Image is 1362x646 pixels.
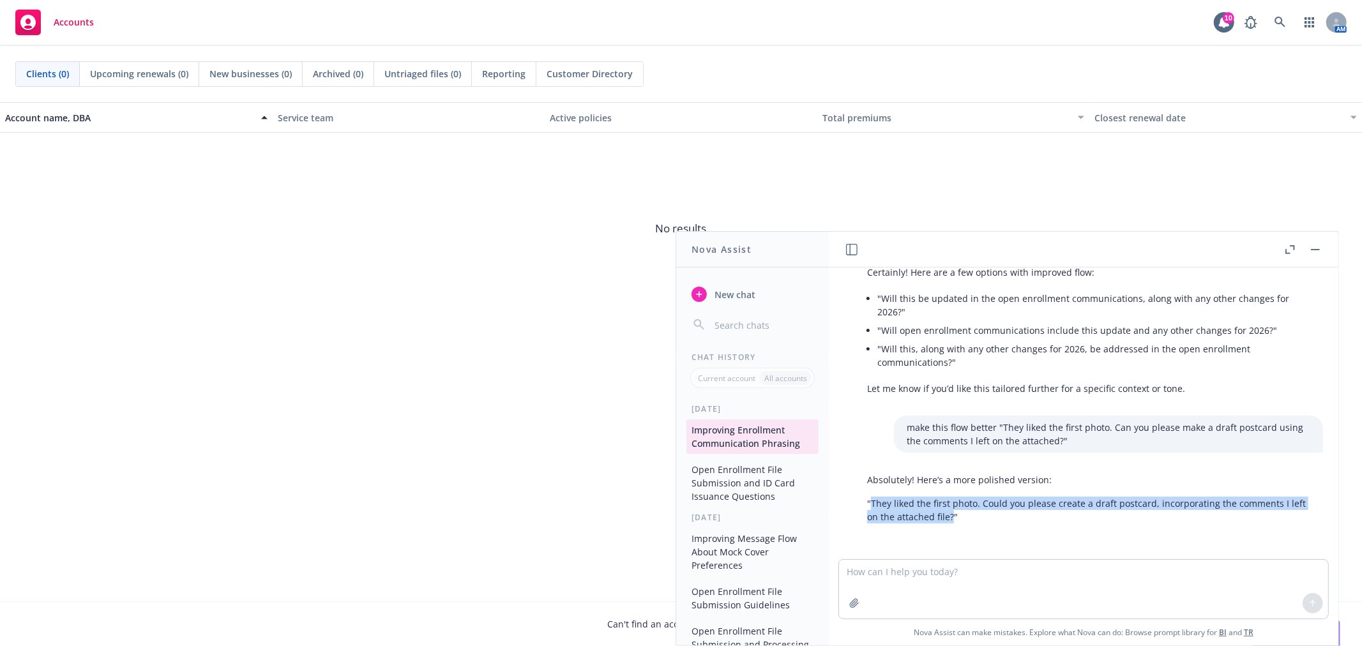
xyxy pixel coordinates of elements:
[686,581,819,615] button: Open Enrollment File Submission Guidelines
[1238,10,1264,35] a: Report a Bug
[384,67,461,80] span: Untriaged files (0)
[547,67,633,80] span: Customer Directory
[5,111,253,124] div: Account name, DBA
[545,102,817,133] button: Active policies
[914,619,1253,645] span: Nova Assist can make mistakes. Explore what Nova can do: Browse prompt library for and
[550,111,812,124] div: Active policies
[313,67,363,80] span: Archived (0)
[877,321,1310,340] li: "Will open enrollment communications include this update and any other changes for 2026?"
[209,67,292,80] span: New businesses (0)
[692,243,752,256] h1: Nova Assist
[686,419,819,454] button: Improving Enrollment Communication Phrasing
[273,102,545,133] button: Service team
[54,17,94,27] span: Accounts
[90,67,188,80] span: Upcoming renewals (0)
[686,459,819,507] button: Open Enrollment File Submission and ID Card Issuance Questions
[1244,627,1253,638] a: TR
[712,288,755,301] span: New chat
[1094,111,1343,124] div: Closest renewal date
[907,421,1310,447] p: make this flow better "They liked the first photo. Can you please make a draft postcard using the...
[1267,10,1293,35] a: Search
[1297,10,1322,35] a: Switch app
[686,528,819,576] button: Improving Message Flow About Mock Cover Preferences
[608,617,755,631] span: Can't find an account?
[482,67,526,80] span: Reporting
[698,373,755,384] p: Current account
[877,340,1310,372] li: "Will this, along with any other changes for 2026, be addressed in the open enrollment communicat...
[1089,102,1362,133] button: Closest renewal date
[867,497,1310,523] p: "They liked the first photo. Could you please create a draft postcard, incorporating the comments...
[764,373,807,384] p: All accounts
[867,382,1310,395] p: Let me know if you’d like this tailored further for a specific context or tone.
[822,111,1071,124] div: Total premiums
[676,352,829,363] div: Chat History
[877,289,1310,321] li: "Will this be updated in the open enrollment communications, along with any other changes for 2026?"
[676,403,829,414] div: [DATE]
[712,316,813,334] input: Search chats
[686,283,819,306] button: New chat
[10,4,99,40] a: Accounts
[26,67,69,80] span: Clients (0)
[817,102,1090,133] button: Total premiums
[278,111,540,124] div: Service team
[867,473,1310,486] p: Absolutely! Here’s a more polished version:
[1223,12,1234,24] div: 10
[1219,627,1227,638] a: BI
[867,266,1310,279] p: Certainly! Here are a few options with improved flow:
[676,512,829,523] div: [DATE]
